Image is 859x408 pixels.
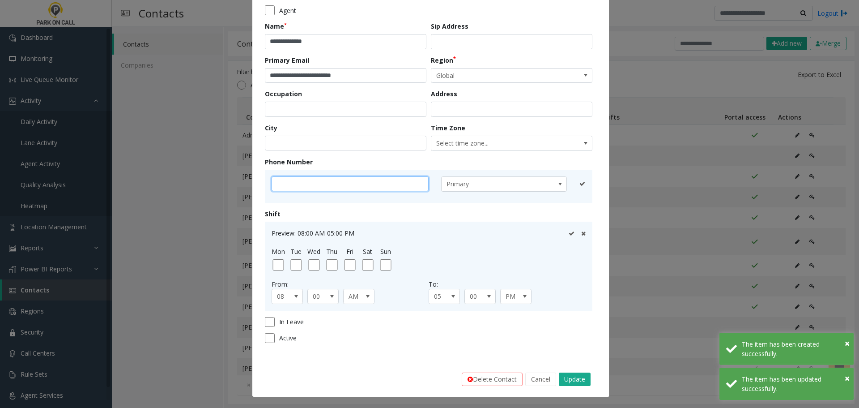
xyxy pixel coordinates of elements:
label: Phone Number [265,157,313,167]
div: To: [429,279,586,289]
span: × [845,372,850,384]
span: Global [431,69,560,83]
label: Name [265,21,287,31]
div: The item has been created successfully. [742,339,847,358]
span: 08 [272,289,296,304]
button: Delete Contact [462,373,523,386]
label: Primary Email [265,56,309,65]
span: Select time zone... [431,136,560,150]
button: Close [845,372,850,385]
label: Mon [272,247,285,256]
label: Sun [380,247,391,256]
div: From: [272,279,429,289]
button: Cancel [525,373,556,386]
button: Close [845,337,850,350]
label: Occupation [265,89,302,99]
label: Address [431,89,457,99]
label: Thu [326,247,337,256]
label: Wed [307,247,320,256]
span: 00 [308,289,332,304]
label: Shift [265,209,281,219]
span: Active [279,333,297,343]
span: PM [501,289,525,304]
span: × [845,337,850,349]
label: City [265,123,277,133]
label: Region [431,56,456,65]
button: Update [559,373,591,386]
label: Fri [346,247,353,256]
span: 00 [465,289,489,304]
label: Tue [290,247,302,256]
span: AM [344,289,368,304]
span: Primary [442,177,541,191]
span: Preview: 08:00 AM-05:00 PM [272,229,354,237]
label: Sat [363,247,372,256]
div: The item has been updated successfully. [742,374,847,393]
span: In Leave [279,317,304,326]
label: Sip Address [431,21,468,31]
span: 05 [429,289,453,304]
label: Time Zone [431,123,465,133]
